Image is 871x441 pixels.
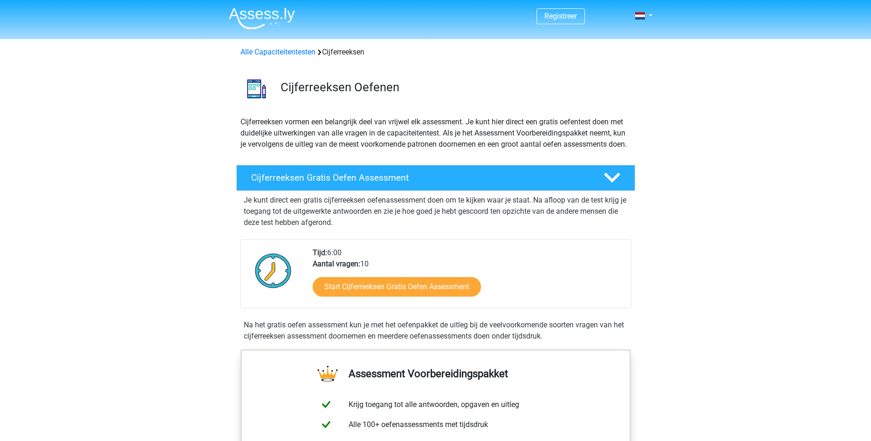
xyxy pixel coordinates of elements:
p: Je kunt direct een gratis cijferreeksen oefenassessment doen om te kijken waar je staat. Na afloo... [244,195,628,228]
a: Cijferreeksen Gratis Oefen Assessment [233,165,639,191]
h3: Cijferreeksen Oefenen [281,80,628,95]
img: Klok [250,247,297,294]
img: Assessly [229,7,295,29]
a: Registreer [544,12,577,20]
h4: Cijferreeksen Gratis Oefen Assessment [251,172,589,183]
a: Start Cijferreeksen Gratis Oefen Assessment [313,277,481,297]
b: Aantal vragen: [313,259,360,268]
div: Cijferreeksen [237,47,635,58]
p: Cijferreeksen vormen een belangrijk deel van vrijwel elk assessment. Je kunt hier direct een grat... [240,116,631,150]
img: cijferreeksen [237,69,276,109]
a: Alle Capaciteitentesten [240,47,315,56]
div: 6:00 10 [306,247,631,308]
div: Na het gratis oefen assessment kun je met het oefenpakket de uitleg bij de veelvoorkomende soorte... [240,319,631,342]
b: Tijd: [313,248,327,257]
